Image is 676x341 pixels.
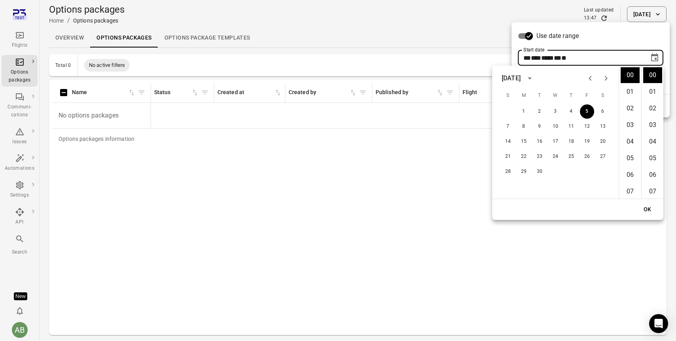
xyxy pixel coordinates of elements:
button: Next month [598,70,614,86]
span: Sunday [501,88,515,104]
span: Wednesday [548,88,563,104]
li: 1 minutes [643,84,662,100]
button: 2 [532,104,547,119]
button: 12 [580,119,594,134]
li: 6 hours [621,167,640,183]
button: Choose date, selected date is Sep 5, 2025 [647,50,663,66]
button: 9 [532,119,547,134]
button: 20 [596,135,610,149]
button: 1 [517,104,531,119]
button: 11 [564,119,578,134]
label: Start date [523,46,544,53]
button: 14 [501,135,515,149]
button: 10 [548,119,563,134]
button: 21 [501,150,515,164]
button: 7 [501,119,515,134]
li: 2 minutes [643,100,662,116]
button: 23 [532,150,547,164]
li: 0 minutes [643,67,662,83]
button: 13 [596,119,610,134]
button: 18 [564,135,578,149]
span: Saturday [596,88,610,104]
button: 22 [517,150,531,164]
li: 1 hours [621,84,640,100]
button: 5 [580,104,594,119]
button: 6 [596,104,610,119]
span: Thursday [564,88,578,104]
button: 15 [517,135,531,149]
span: Friday [580,88,594,104]
li: 5 hours [621,150,640,166]
button: 26 [580,150,594,164]
span: Year [541,55,554,61]
li: 4 minutes [643,134,662,150]
button: 29 [517,165,531,179]
button: 27 [596,150,610,164]
button: 8 [517,119,531,134]
span: Month [531,55,541,61]
ul: Select minutes [641,66,663,199]
li: 2 hours [621,100,640,116]
div: Open Intercom Messenger [649,314,668,333]
span: Tuesday [532,88,547,104]
ul: Select hours [619,66,641,199]
button: 17 [548,135,563,149]
li: 7 minutes [643,184,662,199]
li: 0 hours [621,67,640,83]
li: 3 minutes [643,117,662,133]
button: 19 [580,135,594,149]
span: Hours [554,55,561,61]
span: Minutes [561,55,566,61]
button: 28 [501,165,515,179]
li: 7 hours [621,184,640,199]
button: OK [635,202,660,217]
span: Monday [517,88,531,104]
li: 4 hours [621,134,640,150]
li: 6 minutes [643,167,662,183]
li: 5 minutes [643,150,662,166]
span: Use date range [536,31,579,41]
button: 16 [532,135,547,149]
span: Day [523,55,531,61]
li: 3 hours [621,117,640,133]
button: 25 [564,150,578,164]
button: 4 [564,104,578,119]
button: calendar view is open, switch to year view [523,72,536,85]
div: [DATE] [502,74,521,83]
button: 24 [548,150,563,164]
button: 30 [532,165,547,179]
button: 3 [548,104,563,119]
button: Previous month [582,70,598,86]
